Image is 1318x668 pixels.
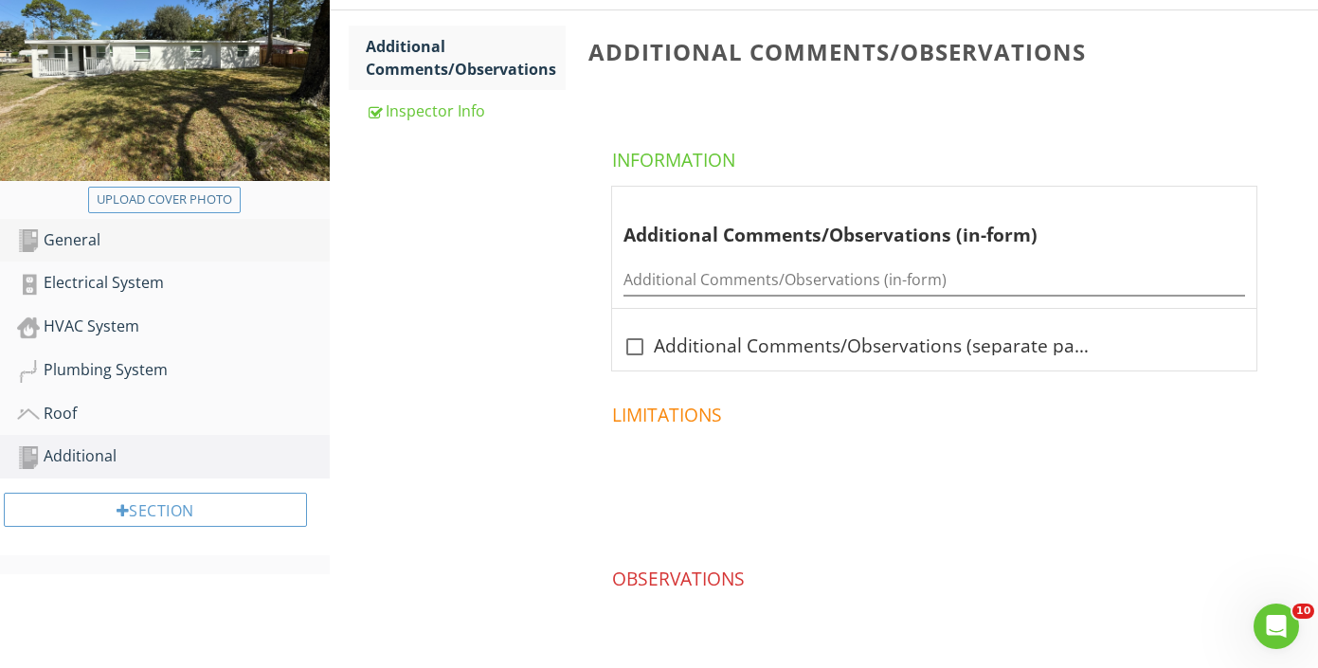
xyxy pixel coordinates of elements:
[588,39,1288,64] h3: Additional Comments/Observations
[17,402,330,426] div: Roof
[88,187,241,213] button: Upload cover photo
[97,190,232,209] div: Upload cover photo
[612,395,1264,427] h4: Limitations
[366,99,566,122] div: Inspector Info
[17,228,330,253] div: General
[17,271,330,296] div: Electrical System
[612,140,1264,172] h4: Information
[17,358,330,383] div: Plumbing System
[1254,604,1299,649] iframe: Intercom live chat
[623,194,1215,249] div: Additional Comments/Observations (in-form)
[4,493,307,527] div: Section
[612,559,1264,591] h4: Observations
[17,444,330,469] div: Additional
[1292,604,1314,619] span: 10
[366,35,566,81] div: Additional Comments/Observations
[623,264,1245,296] input: Additional Comments/Observations (in-form)
[17,315,330,339] div: HVAC System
